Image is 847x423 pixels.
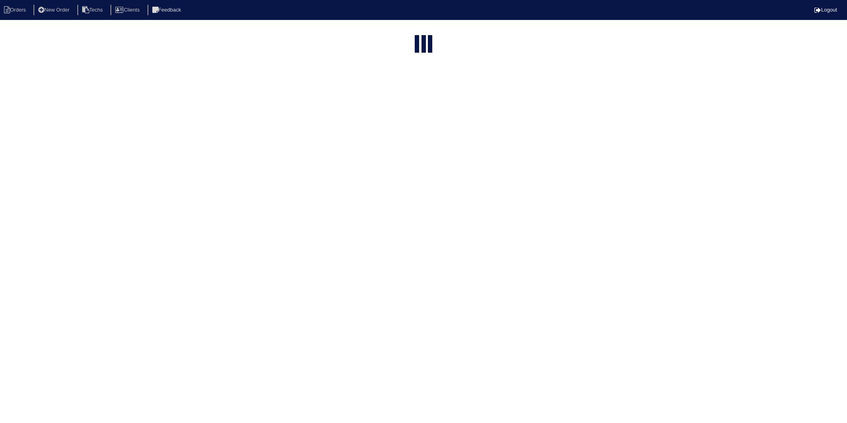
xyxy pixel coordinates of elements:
a: Techs [77,7,109,13]
a: New Order [33,7,76,13]
li: Feedback [148,5,187,16]
li: Clients [110,5,146,16]
li: Techs [77,5,109,16]
li: New Order [33,5,76,16]
a: Clients [110,7,146,13]
div: loading... [422,35,426,54]
a: Logout [814,7,837,13]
